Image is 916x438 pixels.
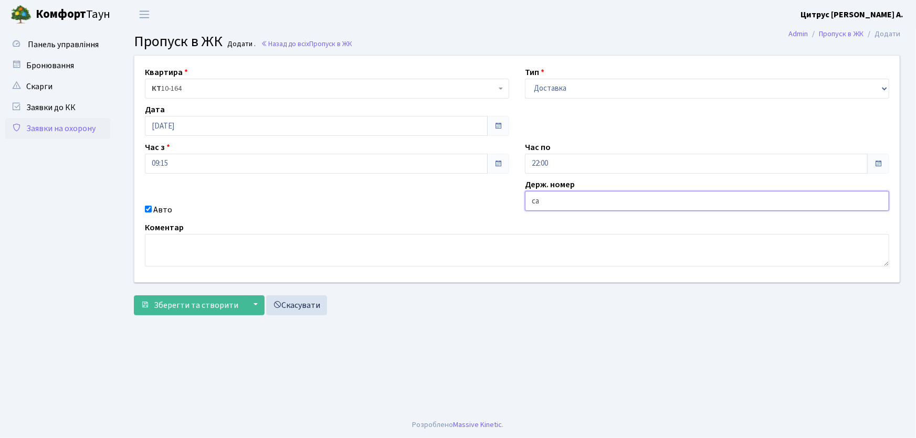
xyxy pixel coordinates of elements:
[152,83,496,94] span: <b>КТ</b>&nbsp;&nbsp;&nbsp;&nbsp;10-164
[28,39,99,50] span: Панель управління
[145,141,170,154] label: Час з
[145,66,188,79] label: Квартира
[309,39,352,49] span: Пропуск в ЖК
[525,66,544,79] label: Тип
[10,4,31,25] img: logo.png
[131,6,157,23] button: Переключити навігацію
[36,6,110,24] span: Таун
[145,221,184,234] label: Коментар
[454,419,502,430] a: Massive Kinetic
[788,28,808,39] a: Admin
[5,76,110,97] a: Скарги
[773,23,916,45] nav: breadcrumb
[413,419,504,431] div: Розроблено .
[801,8,903,21] a: Цитрус [PERSON_NAME] А.
[152,83,161,94] b: КТ
[145,103,165,116] label: Дата
[266,295,327,315] a: Скасувати
[145,79,509,99] span: <b>КТ</b>&nbsp;&nbsp;&nbsp;&nbsp;10-164
[5,118,110,139] a: Заявки на охорону
[801,9,903,20] b: Цитрус [PERSON_NAME] А.
[154,300,238,311] span: Зберегти та створити
[153,204,172,216] label: Авто
[819,28,864,39] a: Пропуск в ЖК
[525,191,889,211] input: AA0001AA
[525,178,575,191] label: Держ. номер
[134,31,223,52] span: Пропуск в ЖК
[525,141,551,154] label: Час по
[36,6,86,23] b: Комфорт
[864,28,900,40] li: Додати
[261,39,352,49] a: Назад до всіхПропуск в ЖК
[134,295,245,315] button: Зберегти та створити
[5,34,110,55] a: Панель управління
[5,55,110,76] a: Бронювання
[5,97,110,118] a: Заявки до КК
[226,40,256,49] small: Додати .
